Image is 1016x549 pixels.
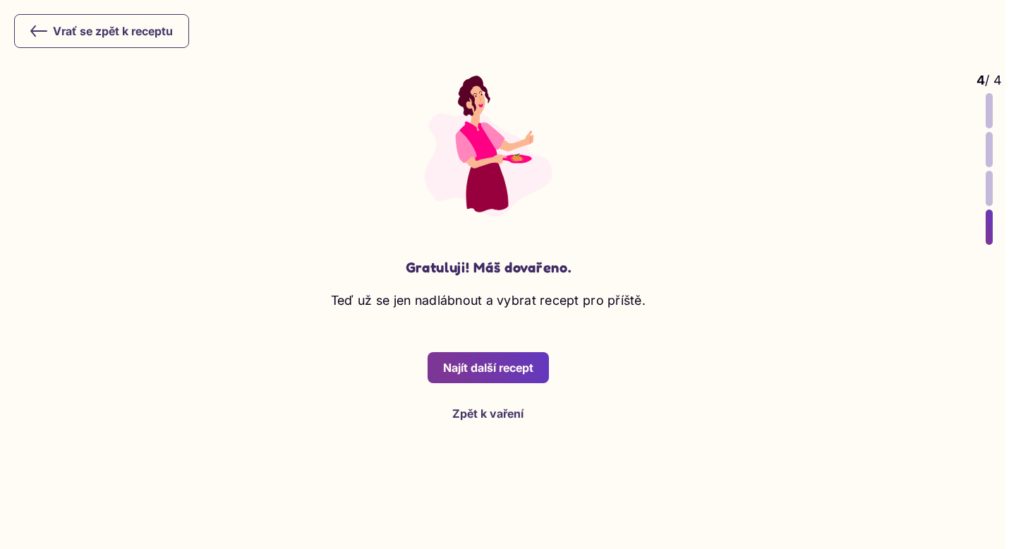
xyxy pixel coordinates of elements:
[14,14,189,48] button: Vrať se zpět k receptu
[443,360,533,375] div: Najít další recept
[30,23,173,40] div: Vrať se zpět k receptu
[976,73,985,88] span: 4
[437,398,539,429] button: Zpět k vaření
[406,259,571,277] h2: Gratuluji! Máš dovařeno.
[452,406,524,421] div: Zpět k vaření
[976,71,1002,90] p: / 4
[428,352,549,383] button: Najít další recept
[331,291,646,310] p: Teď už se jen nadlábnout a vybrat recept pro příště.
